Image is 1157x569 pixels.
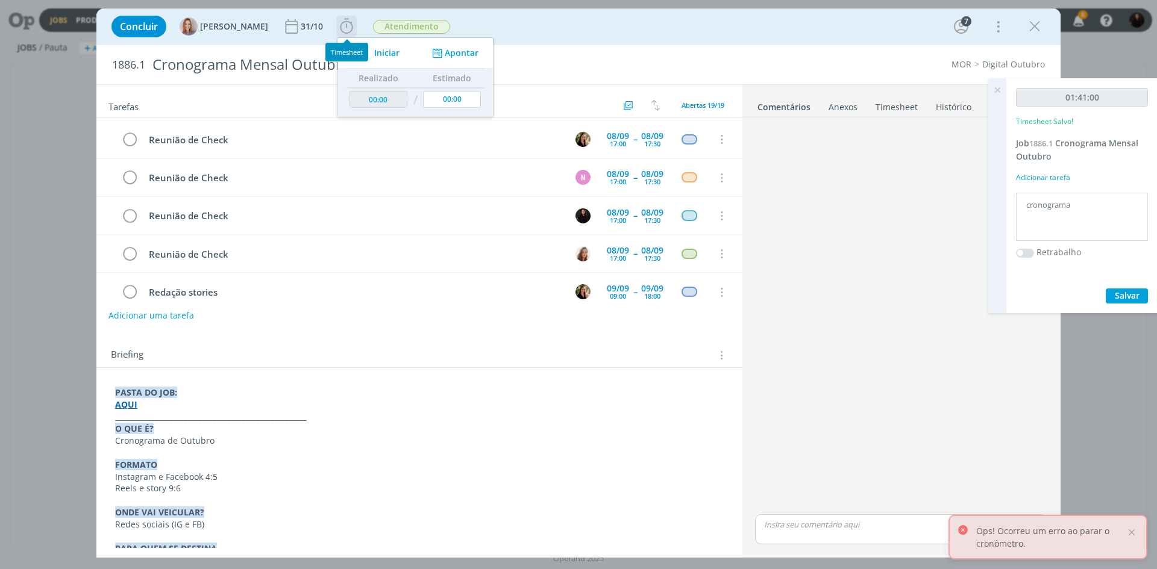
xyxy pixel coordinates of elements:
[325,43,368,61] div: Timesheet
[644,178,660,185] div: 17:30
[610,140,626,147] div: 17:00
[111,347,143,363] span: Briefing
[633,288,637,296] span: --
[829,101,858,113] div: Anexos
[633,135,637,143] span: --
[1016,172,1148,183] div: Adicionar tarefa
[644,293,660,299] div: 18:00
[574,207,592,225] button: S
[952,17,971,36] button: 7
[641,132,663,140] div: 08/09
[1115,290,1140,301] span: Salvar
[651,100,660,111] img: arrow-down-up.svg
[607,170,629,178] div: 08/09
[372,19,451,34] button: Atendimento
[180,17,198,36] img: A
[875,96,918,113] a: Timesheet
[610,293,626,299] div: 09:00
[148,50,651,79] div: Cronograma Mensal Outubro
[633,211,637,220] span: --
[1029,138,1053,149] span: 1886.1
[952,58,971,70] a: MOR
[301,22,325,31] div: 31/10
[115,482,724,494] p: Reels e story 9:6
[574,130,592,148] button: C
[346,69,410,88] th: Realizado
[1036,246,1081,258] label: Retrabalho
[607,132,629,140] div: 08/09
[574,169,592,187] button: N
[610,217,626,223] div: 17:00
[575,170,591,185] div: N
[641,208,663,217] div: 08/09
[115,399,137,410] a: AQUI
[607,246,629,255] div: 08/09
[644,217,660,223] div: 17:30
[420,69,484,88] th: Estimado
[633,249,637,258] span: --
[607,284,629,293] div: 09/09
[610,178,626,185] div: 17:00
[757,96,811,113] a: Comentários
[374,49,400,57] span: Iniciar
[143,247,564,262] div: Reunião de Check
[115,423,154,434] strong: O QUE É?
[644,140,660,147] div: 17:30
[115,518,724,530] p: Redes sociais (IG e FB)
[115,506,204,518] strong: ONDE VAI VEICULAR?
[982,58,1045,70] a: Digital Outubro
[429,47,479,60] button: Apontar
[574,244,592,263] button: V
[633,173,637,182] span: --
[120,22,158,31] span: Concluir
[961,16,971,26] div: 7
[575,132,591,147] img: C
[641,284,663,293] div: 09/09
[115,543,217,554] strong: PARA QUEM SE DESTINA
[111,16,166,37] button: Concluir
[1016,116,1073,127] p: Timesheet Salvo!
[108,98,139,113] span: Tarefas
[353,45,400,61] button: Iniciar
[641,170,663,178] div: 08/09
[641,246,663,255] div: 08/09
[976,524,1126,550] p: Ops! Ocorreu um erro ao parar o cronômetro.
[115,459,157,470] strong: FORMATO
[574,283,592,301] button: C
[180,17,268,36] button: A[PERSON_NAME]
[1106,288,1148,303] button: Salvar
[373,20,450,34] span: Atendimento
[108,305,195,326] button: Adicionar uma tarefa
[575,208,591,223] img: S
[644,255,660,261] div: 17:30
[115,471,724,483] p: Instagram e Facebook 4:5
[115,387,177,398] strong: PASTA DO JOB:
[143,208,564,223] div: Reunião de Check
[115,411,307,422] strong: _____________________________________________________
[200,22,268,31] span: [PERSON_NAME]
[575,246,591,261] img: V
[610,255,626,261] div: 17:00
[115,435,724,447] p: Cronograma de Outubro
[1016,137,1138,162] a: Job1886.1Cronograma Mensal Outubro
[935,96,972,113] a: Histórico
[143,285,564,300] div: Redação stories
[607,208,629,217] div: 08/09
[96,8,1061,558] div: dialog
[410,88,421,113] td: /
[112,58,145,72] span: 1886.1
[143,132,564,148] div: Reunião de Check
[575,284,591,299] img: C
[682,101,724,110] span: Abertas 19/19
[1016,137,1138,162] span: Cronograma Mensal Outubro
[143,170,564,185] div: Reunião de Check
